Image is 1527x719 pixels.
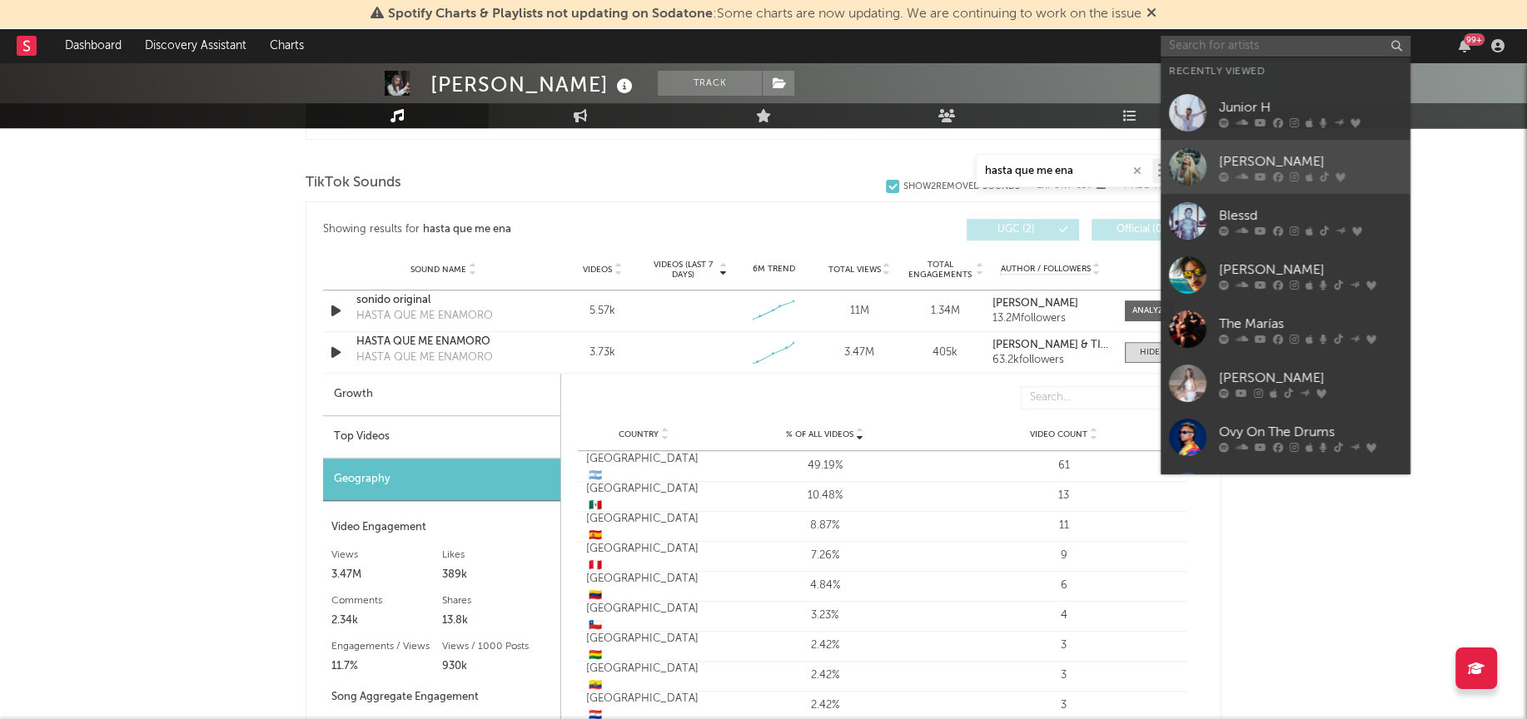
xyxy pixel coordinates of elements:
div: 11 [948,518,1179,534]
span: Videos (last 7 days) [649,260,717,280]
a: [PERSON_NAME] [1161,248,1410,302]
a: sonido original [356,292,530,309]
div: 389k [442,565,553,585]
a: [PERSON_NAME] [992,298,1108,310]
a: [PERSON_NAME] [1161,356,1410,410]
span: 🇲🇽 [589,500,602,511]
a: Junior H [1161,86,1410,140]
div: Top Videos [323,416,560,459]
div: 2.42% [709,667,940,684]
div: Blessd [1219,206,1402,226]
button: Official(0) [1092,219,1204,240]
div: 3.23% [709,607,940,624]
div: 11M [821,303,898,320]
div: Growth [323,374,560,416]
div: 6M Trend [735,263,813,275]
div: 3.47M [331,565,442,585]
div: 61 [948,458,1179,474]
div: 13 [948,488,1179,504]
span: 🇨🇱 [589,620,602,631]
a: [PERSON_NAME] [1161,140,1410,194]
button: Track [658,71,762,96]
div: Showing results for [323,219,763,240]
div: HASTA QUE ME ENAMORO [356,350,493,366]
span: 🇪🇨 [589,680,602,691]
div: 3 [948,697,1179,714]
span: Official ( 0 ) [1102,225,1179,235]
button: 99+ [1459,39,1470,52]
div: Views / 1000 Posts [442,637,553,657]
div: Likes [442,545,553,565]
span: 🇵🇪 [589,560,602,571]
span: Sound Name [410,265,466,275]
div: Engagements / Views [331,637,442,657]
button: UGC(2) [967,219,1079,240]
span: Total Views [828,265,881,275]
span: : Some charts are now updating. We are continuing to work on the issue [388,7,1142,21]
div: [GEOGRAPHIC_DATA] [586,661,701,693]
div: [PERSON_NAME] [430,71,637,98]
div: [GEOGRAPHIC_DATA] [586,511,701,543]
div: 1.34M [907,303,984,320]
div: Ovy On The Drums [1219,422,1402,442]
div: Comments [331,591,442,611]
div: Recently Viewed [1169,62,1402,82]
div: [PERSON_NAME] [1219,368,1402,388]
strong: [PERSON_NAME] [992,298,1078,309]
div: 4 [948,607,1179,624]
div: [GEOGRAPHIC_DATA] [586,541,701,573]
div: 13.8k [442,611,553,631]
div: Junior H [1219,97,1402,117]
div: [GEOGRAPHIC_DATA] [586,601,701,633]
div: 5.57k [564,303,641,320]
a: [PERSON_NAME] & TINI [992,340,1108,351]
div: Shares [442,591,553,611]
span: 🇦🇷 [589,470,602,481]
span: 🇪🇸 [589,530,602,541]
div: Video Engagement [331,518,552,538]
div: 6 [948,578,1179,594]
span: 🇧🇴 [589,650,602,661]
div: 2.34k [331,611,442,631]
a: The Marías [1161,302,1410,356]
div: 13.2M followers [992,313,1108,325]
div: 2.42% [709,637,940,654]
a: Charts [258,29,316,62]
span: Total Engagements [907,260,974,280]
div: The Marías [1219,314,1402,334]
div: 8.87% [709,518,940,534]
input: Search for artists [1161,36,1410,57]
a: HASTA QUE ME ENAMORO [356,334,530,350]
div: [GEOGRAPHIC_DATA] [586,631,701,663]
div: 9 [948,548,1179,564]
div: 2.42% [709,697,940,714]
div: [GEOGRAPHIC_DATA] [586,481,701,513]
div: [PERSON_NAME] [1219,260,1402,280]
div: Geography [323,459,560,501]
div: Song Aggregate Engagement [331,687,552,707]
div: 4.84% [709,578,940,594]
span: UGC ( 2 ) [977,225,1054,235]
div: [PERSON_NAME] [1219,151,1402,171]
span: Dismiss [1146,7,1156,21]
div: 405k [907,345,984,361]
span: % of all Videos [786,429,853,439]
input: Search by song name or URL [977,165,1152,178]
a: Dashboard [53,29,133,62]
a: Discovery Assistant [133,29,258,62]
input: Search... [1021,386,1187,409]
span: Author / Followers [1000,264,1090,275]
div: 3 [948,637,1179,654]
span: 🇻🇪 [589,590,602,601]
div: 3.73k [564,345,641,361]
div: [GEOGRAPHIC_DATA] [586,451,701,483]
a: Ovy On The Drums [1161,410,1410,464]
span: Videos [583,265,612,275]
div: [GEOGRAPHIC_DATA] [586,571,701,603]
div: 7.26% [709,548,940,564]
a: Blessd [1161,194,1410,248]
div: 63.2k followers [992,355,1108,366]
div: Views [331,545,442,565]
